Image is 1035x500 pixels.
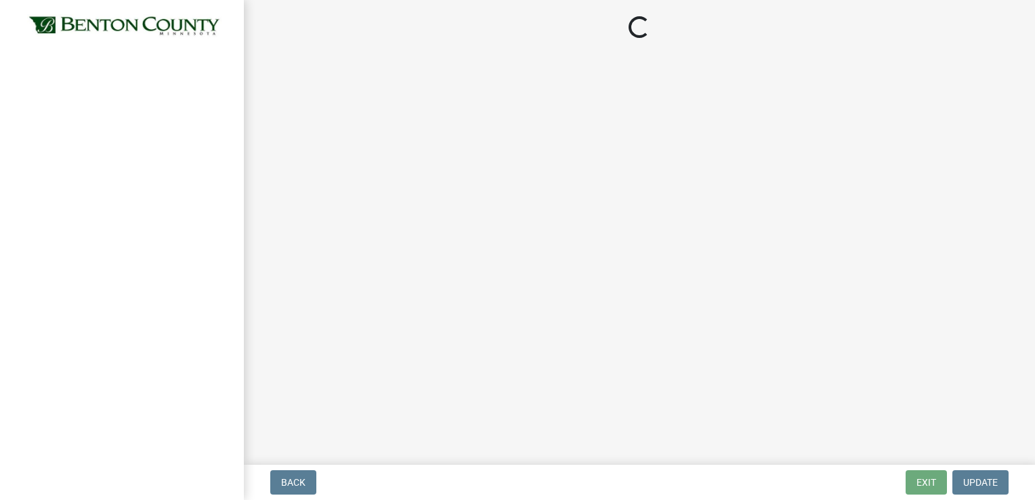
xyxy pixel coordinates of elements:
[270,470,316,495] button: Back
[952,470,1009,495] button: Update
[27,14,222,39] img: Benton County, Minnesota
[281,477,305,488] span: Back
[906,470,947,495] button: Exit
[963,477,998,488] span: Update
